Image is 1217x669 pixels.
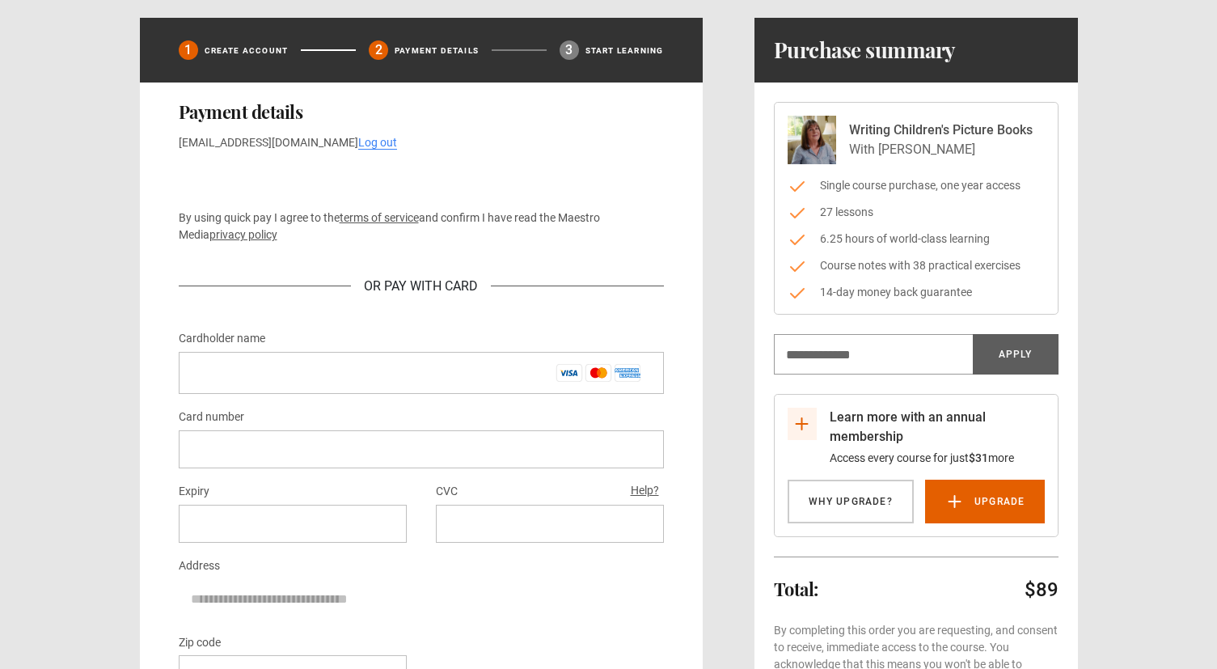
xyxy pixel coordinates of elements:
label: Cardholder name [179,329,265,349]
button: Help? [626,481,664,502]
li: Single course purchase, one year access [788,177,1045,194]
a: privacy policy [209,228,277,241]
div: 3 [560,40,579,60]
a: terms of service [340,211,419,224]
span: $31 [969,451,988,464]
li: 27 lessons [788,204,1045,221]
li: 6.25 hours of world-class learning [788,231,1045,248]
iframe: Secure payment button frame [179,164,664,197]
p: $89 [1025,577,1059,603]
p: Writing Children's Picture Books [849,121,1033,140]
li: 14-day money back guarantee [788,284,1045,301]
h1: Purchase summary [774,37,956,63]
li: Course notes with 38 practical exercises [788,257,1045,274]
p: Payment details [395,44,479,57]
button: Apply [973,334,1059,375]
p: By using quick pay I agree to the and confirm I have read the Maestro Media [179,210,664,243]
iframe: Secure CVC input frame [449,516,651,531]
iframe: Secure expiration date input frame [192,516,394,531]
p: Access every course for just more [830,450,1044,467]
div: 2 [369,40,388,60]
a: Log out [358,136,397,150]
iframe: Secure card number input frame [192,442,651,457]
a: Why Upgrade? [788,480,914,523]
p: Start learning [585,44,664,57]
label: CVC [436,482,458,502]
label: Address [179,557,220,576]
p: Create Account [205,44,289,57]
div: 1 [179,40,198,60]
div: Or Pay With Card [351,277,491,296]
h2: Payment details [179,102,664,121]
p: [EMAIL_ADDRESS][DOMAIN_NAME] [179,134,664,151]
p: With [PERSON_NAME] [849,140,1033,159]
label: Expiry [179,482,209,502]
a: Upgrade [925,480,1044,523]
p: Learn more with an annual membership [830,408,1044,447]
h2: Total: [774,579,818,599]
label: Zip code [179,633,221,653]
label: Card number [179,408,244,427]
